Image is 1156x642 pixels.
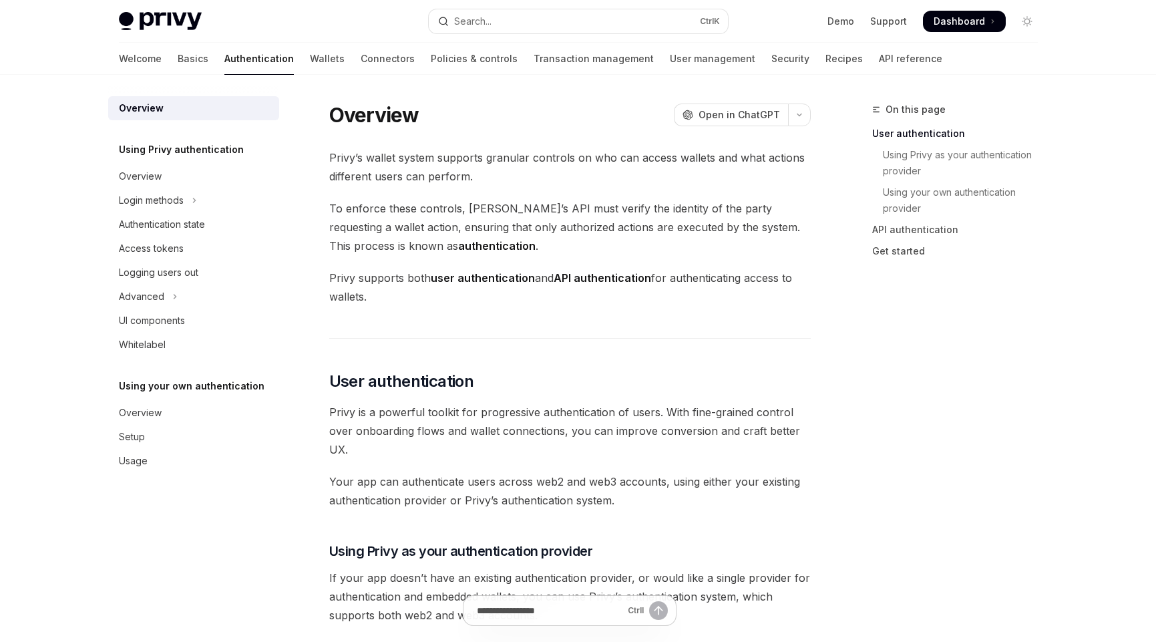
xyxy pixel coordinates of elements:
[329,403,811,459] span: Privy is a powerful toolkit for progressive authentication of users. With fine-grained control ov...
[872,219,1048,240] a: API authentication
[119,240,184,257] div: Access tokens
[872,144,1048,182] a: Using Privy as your authentication provider
[329,569,811,625] span: If your app doesn’t have an existing authentication provider, or would like a single provider for...
[108,425,279,449] a: Setup
[699,108,780,122] span: Open in ChatGPT
[108,333,279,357] a: Whitelabel
[649,601,668,620] button: Send message
[825,43,863,75] a: Recipes
[119,192,184,208] div: Login methods
[872,123,1048,144] a: User authentication
[119,289,164,305] div: Advanced
[329,199,811,255] span: To enforce these controls, [PERSON_NAME]’s API must verify the identity of the party requesting a...
[458,239,536,253] strong: authentication
[554,271,651,285] strong: API authentication
[108,212,279,236] a: Authentication state
[108,401,279,425] a: Overview
[119,405,162,421] div: Overview
[1016,11,1038,32] button: Toggle dark mode
[119,12,202,31] img: light logo
[534,43,654,75] a: Transaction management
[178,43,208,75] a: Basics
[329,148,811,186] span: Privy’s wallet system supports granular controls on who can access wallets and what actions diffe...
[108,309,279,333] a: UI components
[108,261,279,285] a: Logging users out
[224,43,294,75] a: Authentication
[119,337,166,353] div: Whitelabel
[923,11,1006,32] a: Dashboard
[119,43,162,75] a: Welcome
[329,371,474,392] span: User authentication
[870,15,907,28] a: Support
[670,43,755,75] a: User management
[827,15,854,28] a: Demo
[771,43,809,75] a: Security
[879,43,942,75] a: API reference
[361,43,415,75] a: Connectors
[429,9,728,33] button: Open search
[329,472,811,510] span: Your app can authenticate users across web2 and web3 accounts, using either your existing authent...
[872,240,1048,262] a: Get started
[329,542,593,560] span: Using Privy as your authentication provider
[119,168,162,184] div: Overview
[119,313,185,329] div: UI components
[119,265,198,281] div: Logging users out
[119,142,244,158] h5: Using Privy authentication
[108,285,279,309] button: Toggle Advanced section
[108,188,279,212] button: Toggle Login methods section
[119,378,264,394] h5: Using your own authentication
[119,100,164,116] div: Overview
[108,236,279,261] a: Access tokens
[886,102,946,118] span: On this page
[872,182,1048,219] a: Using your own authentication provider
[329,269,811,306] span: Privy supports both and for authenticating access to wallets.
[119,453,148,469] div: Usage
[119,429,145,445] div: Setup
[431,43,518,75] a: Policies & controls
[454,13,492,29] div: Search...
[108,449,279,473] a: Usage
[310,43,345,75] a: Wallets
[934,15,985,28] span: Dashboard
[329,103,419,127] h1: Overview
[674,104,788,126] button: Open in ChatGPT
[119,216,205,232] div: Authentication state
[477,596,622,625] input: Ask a question...
[431,271,535,285] strong: user authentication
[700,16,720,27] span: Ctrl K
[108,96,279,120] a: Overview
[108,164,279,188] a: Overview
